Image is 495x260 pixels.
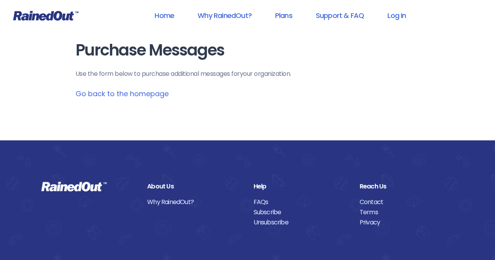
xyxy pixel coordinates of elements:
[306,7,374,24] a: Support & FAQ
[76,69,420,79] p: Use the form below to purchase additional messages for your organization .
[254,217,348,228] a: Unsubscribe
[147,181,241,192] div: About Us
[254,197,348,207] a: FAQs
[187,7,262,24] a: Why RainedOut?
[360,181,454,192] div: Reach Us
[254,181,348,192] div: Help
[265,7,302,24] a: Plans
[360,197,454,207] a: Contact
[76,89,169,99] a: Go back to the homepage
[76,41,420,59] h1: Purchase Messages
[254,207,348,217] a: Subscribe
[377,7,416,24] a: Log In
[360,207,454,217] a: Terms
[147,197,241,207] a: Why RainedOut?
[144,7,184,24] a: Home
[360,217,454,228] a: Privacy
